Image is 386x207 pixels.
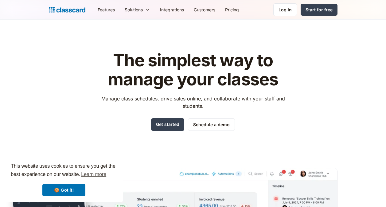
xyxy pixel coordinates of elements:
[96,95,290,110] p: Manage class schedules, drive sales online, and collaborate with your staff and students.
[120,3,155,17] div: Solutions
[301,4,337,16] a: Start for free
[49,6,85,14] a: home
[279,6,292,13] div: Log in
[273,3,297,16] a: Log in
[306,6,333,13] div: Start for free
[155,3,189,17] a: Integrations
[80,170,107,179] a: learn more about cookies
[5,157,123,202] div: cookieconsent
[42,184,85,196] a: dismiss cookie message
[125,6,143,13] div: Solutions
[96,51,290,89] h1: The simplest way to manage your classes
[11,162,117,179] span: This website uses cookies to ensure you get the best experience on our website.
[188,118,235,131] a: Schedule a demo
[93,3,120,17] a: Features
[220,3,244,17] a: Pricing
[151,118,184,131] a: Get started
[189,3,220,17] a: Customers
